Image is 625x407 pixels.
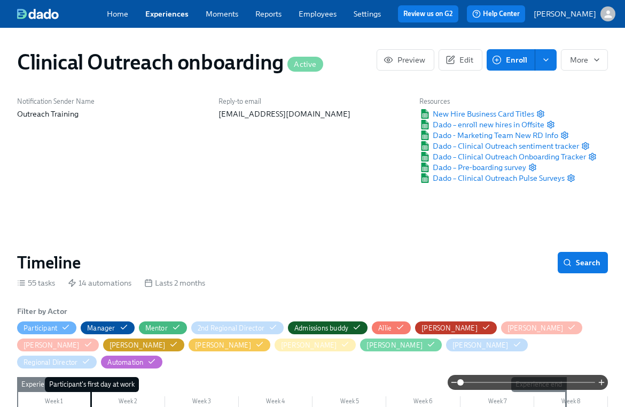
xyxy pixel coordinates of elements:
h6: Reply-to email [218,96,407,106]
div: Hide Participant [24,323,57,333]
p: Outreach Training [17,109,206,119]
div: Lasts 2 months [144,278,205,288]
a: Experiences [145,9,189,19]
button: Search [558,252,608,273]
button: Manager [81,321,134,334]
span: Dado – enroll new hires in Offsite [419,119,544,130]
img: Google Sheet [419,163,430,172]
span: Active [287,60,323,68]
a: dado [17,9,107,19]
button: [PERSON_NAME] [534,6,615,21]
a: Google SheetDado – Clinical Outreach Pulse Surveys [419,173,564,183]
a: Google SheetDado – Pre-boarding survey [419,162,526,173]
button: [PERSON_NAME] [501,321,583,334]
a: Moments [206,9,238,19]
a: Google SheetDado – Clinical Outreach sentiment tracker [419,141,579,151]
span: Preview [386,55,425,65]
img: Google Sheet [419,152,430,162]
div: Hide Rachel [366,340,423,350]
a: Settings [354,9,381,19]
button: enroll [535,49,557,71]
div: Hide Manager [87,323,115,333]
button: [PERSON_NAME] [103,339,185,351]
div: Hide Mentor [145,323,168,333]
img: Google Sheet [419,141,430,151]
div: Hide Regional Director [24,357,77,367]
button: 2nd Regional Director [191,321,284,334]
img: Google Sheet [419,120,430,129]
div: Hide Priscilla [281,340,337,350]
a: Google SheetDado – Clinical Outreach Onboarding Tracker [419,151,585,162]
div: Hide Geanne [195,340,251,350]
span: Enroll [494,55,527,65]
span: Dado – Clinical Outreach Onboarding Tracker [419,151,585,162]
button: Admissions buddy [288,321,368,334]
div: Hide 2nd Regional Director [198,323,264,333]
button: [PERSON_NAME] [415,321,497,334]
button: Participant [17,321,76,334]
a: Review us on G2 [403,9,453,19]
span: Dado – Pre-boarding survey [419,162,526,173]
span: Dado – Clinical Outreach sentiment tracker [419,141,579,151]
button: [PERSON_NAME] [189,339,270,351]
div: 14 automations [68,278,131,288]
img: dado [17,9,59,19]
button: [PERSON_NAME] [360,339,442,351]
img: Google Sheet [419,109,430,119]
button: Review us on G2 [398,5,458,22]
div: Hide Erica [110,340,166,350]
button: Regional Director [17,356,97,368]
div: Hide Automation [107,357,143,367]
span: Dado – Clinical Outreach Pulse Surveys [419,173,564,183]
button: [PERSON_NAME] [17,339,99,351]
span: Edit [448,55,473,65]
span: Help Center [472,9,520,19]
span: More [570,55,599,65]
button: Allie [372,321,411,334]
p: [EMAIL_ADDRESS][DOMAIN_NAME] [218,109,407,119]
button: [PERSON_NAME] [446,339,528,351]
img: Google Sheet [419,130,430,140]
button: Mentor [139,321,187,334]
button: Preview [377,49,434,71]
span: Dado - Marketing Team New RD Info [419,130,558,141]
h6: Notification Sender Name [17,96,206,106]
div: Hide Ravi [452,340,509,350]
div: Hide Allie [378,323,392,333]
h1: Clinical Outreach onboarding [17,49,323,75]
a: Reports [255,9,282,19]
div: Hide Admissions buddy [294,323,348,333]
p: [PERSON_NAME] [534,9,596,19]
div: Hide Annie Tornabene [24,340,80,350]
a: Google SheetDado – enroll new hires in Offsite [419,119,544,130]
div: 55 tasks [17,278,55,288]
a: Google SheetDado - Marketing Team New RD Info [419,130,558,141]
button: Help Center [467,5,525,22]
button: Enroll [487,49,535,71]
button: Automation [101,356,162,368]
a: Google SheetNew Hire Business Card Titles [419,109,534,119]
h6: Resources [419,96,596,106]
span: Search [565,257,600,268]
button: [PERSON_NAME] [275,339,356,351]
button: Edit [439,49,482,71]
img: Google Sheet [419,173,430,183]
span: New Hire Business Card Titles [419,109,534,119]
a: Employees [299,9,337,19]
div: Hide Amanda [421,323,478,333]
a: Home [107,9,128,19]
h2: Timeline [17,252,81,273]
button: More [561,49,608,71]
div: Hide Annie [507,323,564,333]
h6: Filter by Actor [17,305,67,317]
